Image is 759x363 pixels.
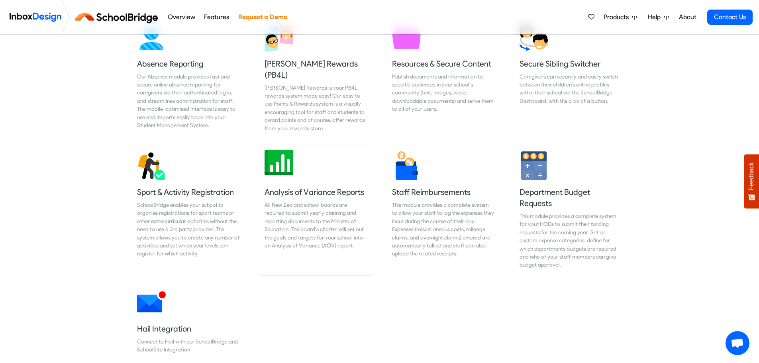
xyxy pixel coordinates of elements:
a: Products [600,9,640,25]
div: Caregivers can securely and easily switch between their children's online profiles within their s... [520,73,622,105]
div: This module provides a complete system to allow your staff to log the expenses they incur during ... [392,201,495,258]
img: 2022_01_12_icon_mail_notification.svg [137,288,166,317]
div: SchoolBridge enables your school to organise registrations for sport teams or other extracurricul... [137,201,240,258]
h5: Staff Reimbursements [392,186,495,198]
h5: Secure Sibling Switcher [520,58,622,69]
img: 2022_01_13_icon_folder.svg [392,23,421,52]
div: Publish documents and information to specific audiences in your school’s community (text, images,... [392,73,495,113]
div: All New Zealand school boards are required to submit yearly planning and reporting documents to t... [265,201,367,249]
img: 2022_01_13_icon_analysis_report.svg [265,148,293,177]
a: Overview [165,9,197,25]
img: 2022_01_13_icon_absence.svg [137,23,166,52]
a: Department Budget Requests This module provides a complete system for your HODs to submit their f... [513,145,629,275]
a: Secure Sibling Switcher Caregivers can securely and easily switch between their children's online... [513,17,629,139]
a: Analysis of Variance Reports All New Zealand school boards are required to submit yearly planning... [258,145,374,275]
span: Feedback [748,162,755,190]
a: Request a Demo [236,9,289,25]
a: Contact Us [707,10,753,25]
a: Hail Integration Connect to Hail with our SchoolBridge and SchoolSite Integration [131,282,246,360]
h5: Department Budget Requests [520,186,622,209]
h5: [PERSON_NAME] Rewards (PB4L) [265,58,367,80]
img: schoolbridge logo [73,8,163,27]
a: Help [645,9,672,25]
h5: Hail Integration [137,323,240,334]
a: Resources & Secure Content Publish documents and information to specific audiences in your school... [386,17,501,139]
a: About [677,9,698,25]
span: Products [604,12,632,22]
img: 2022_01_13_icon_sibling_switch.svg [520,23,548,52]
a: Staff Reimbursements This module provides a complete system to allow your staff to log the expens... [386,145,501,275]
a: Features [202,9,231,25]
h5: Sport & Activity Registration [137,186,240,198]
h5: Absence Reporting [137,58,240,69]
h5: Analysis of Variance Reports [265,186,367,198]
div: This module provides a complete system for your HODs to submit their funding requests for the com... [520,212,622,269]
a: Sport & Activity Registration SchoolBridge enables your school to organise registrations for spor... [131,145,246,275]
div: Our Absence module provides fast and secure online absence reporting for caregivers via their aut... [137,73,240,130]
h5: Resources & Secure Content [392,58,495,69]
img: 2022_01_13_icon_reimbursement.svg [392,151,421,180]
img: 2022_01_12_icon_activity_registration.svg [137,151,166,180]
div: Connect to Hail with our SchoolBridge and SchoolSite Integration [137,337,240,354]
img: 2022_01_13_icon_budget_calculator.svg [520,151,548,180]
div: Open chat [726,331,749,355]
a: [PERSON_NAME] Rewards (PB4L) [PERSON_NAME] Rewards is your PB4L rewards system made easy! Our eas... [258,17,374,139]
button: Feedback - Show survey [744,154,759,208]
span: Help [648,12,664,22]
a: Absence Reporting Our Absence module provides fast and secure online absence reporting for caregi... [131,17,246,139]
img: 2022_03_30_icon_virtual_conferences.svg [265,23,293,52]
div: [PERSON_NAME] Rewards is your PB4L rewards system made easy! Our easy to use Points & Rewards sys... [265,84,367,132]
